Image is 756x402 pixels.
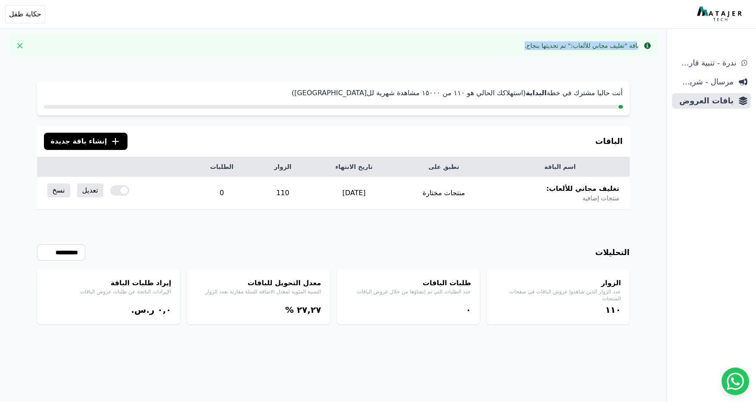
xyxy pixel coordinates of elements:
[9,9,41,19] span: حكاية طفل
[13,39,27,53] button: Close
[51,136,107,146] span: إنشاء باقة جديدة
[491,157,630,177] th: اسم الباقة
[526,89,546,97] strong: البداية
[47,184,70,197] a: نسخ
[595,246,630,259] h3: التحليلات
[675,95,734,107] span: باقات العروض
[189,177,255,210] td: 0
[397,157,491,177] th: تطبق على
[675,57,736,69] span: ندرة - تنبية قارب علي النفاذ
[582,194,619,203] span: منتجات إضافية
[345,288,471,295] p: عدد الطلبات التي تم إنشاؤها من خلال عروض الباقات
[131,305,154,315] span: ر.س.
[77,184,103,197] a: تعديل
[495,304,621,316] div: ١١۰
[697,6,744,22] img: MatajerTech Logo
[285,305,294,315] span: %
[157,305,171,315] bdi: ۰,۰
[345,304,471,316] div: ۰
[44,133,128,150] button: إنشاء باقة جديدة
[525,41,639,50] div: باقة "تغليف مجاني للألعاب:" تم تحديثها بنجاح.
[345,278,471,288] h4: طلبات الباقات
[595,135,623,147] h3: الباقات
[397,177,491,210] td: منتجات مختارة
[189,157,255,177] th: الطلبات
[311,157,397,177] th: تاريخ الانتهاء
[255,177,311,210] td: 110
[495,278,621,288] h4: الزوار
[675,76,734,88] span: مرسال - شريط دعاية
[311,177,397,210] td: [DATE]
[46,288,171,295] p: الإيرادات الناتجة عن طلبات عروض الباقات
[196,288,321,295] p: النسبة المئوية لمعدل الاضافة للسلة مقارنة بعدد الزوار
[255,157,311,177] th: الزوار
[495,288,621,302] p: عدد الزوار الذين شاهدوا عروض الباقات في صفحات المنتجات
[46,278,171,288] h4: إيراد طلبات الباقة
[297,305,321,315] bdi: ٢٧,٢٧
[44,88,623,98] p: أنت حاليا مشترك في خطة (استهلاكك الحالي هو ١١۰ من ١٥۰۰۰ مشاهدة شهرية لل[GEOGRAPHIC_DATA])
[196,278,321,288] h4: معدل التحويل للباقات
[546,184,619,194] span: تغليف مجاني للألعاب:
[5,5,45,23] button: حكاية طفل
